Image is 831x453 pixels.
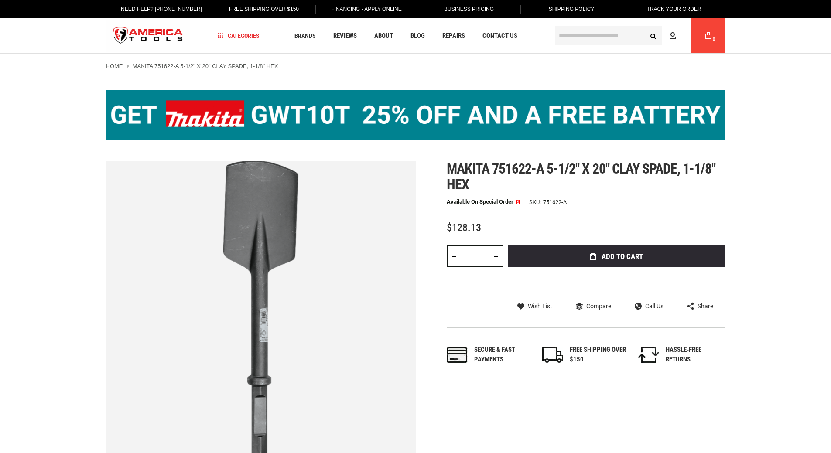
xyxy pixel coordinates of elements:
[294,33,316,39] span: Brands
[549,6,595,12] span: Shipping Policy
[543,199,567,205] div: 751622-A
[407,30,429,42] a: Blog
[528,303,552,309] span: Wish List
[570,345,626,364] div: FREE SHIPPING OVER $150
[602,253,643,260] span: Add to Cart
[542,347,563,363] img: shipping
[106,20,191,52] a: store logo
[438,30,469,42] a: Repairs
[506,270,727,295] iframe: Secure express checkout frame
[700,18,717,53] a: 0
[442,33,465,39] span: Repairs
[410,33,425,39] span: Blog
[133,63,278,69] strong: MAKITA 751622-A 5-1/2" X 20" CLAY SPADE, 1-1/8" HEX
[508,245,725,267] button: Add to Cart
[479,30,521,42] a: Contact Us
[447,221,481,234] span: $128.13
[529,199,543,205] strong: SKU
[106,90,725,140] img: BOGO: Buy the Makita® XGT IMpact Wrench (GWT10T), get the BL4040 4ah Battery FREE!
[576,302,611,310] a: Compare
[106,20,191,52] img: America Tools
[645,303,663,309] span: Call Us
[214,30,263,42] a: Categories
[447,160,716,193] span: Makita 751622-a 5-1/2" x 20" clay spade, 1-1/8" hex
[374,33,393,39] span: About
[447,347,468,363] img: payments
[218,33,260,39] span: Categories
[106,62,123,70] a: Home
[586,303,611,309] span: Compare
[329,30,361,42] a: Reviews
[291,30,320,42] a: Brands
[474,345,531,364] div: Secure & fast payments
[635,302,663,310] a: Call Us
[333,33,357,39] span: Reviews
[638,347,659,363] img: returns
[666,345,722,364] div: HASSLE-FREE RETURNS
[698,303,713,309] span: Share
[645,27,662,44] button: Search
[517,302,552,310] a: Wish List
[482,33,517,39] span: Contact Us
[370,30,397,42] a: About
[713,37,715,42] span: 0
[447,199,520,205] p: Available on Special Order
